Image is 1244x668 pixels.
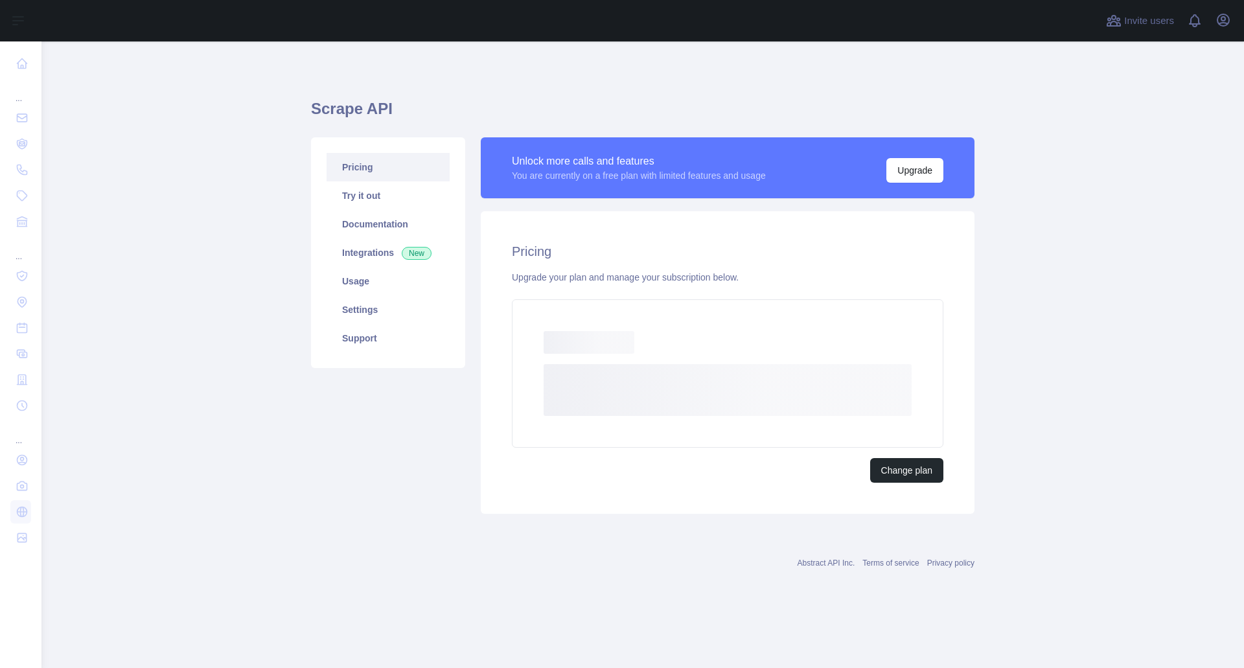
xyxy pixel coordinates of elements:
div: ... [10,78,31,104]
div: ... [10,236,31,262]
a: Terms of service [862,559,919,568]
a: Integrations New [327,238,450,267]
div: Upgrade your plan and manage your subscription below. [512,271,943,284]
a: Support [327,324,450,352]
a: Settings [327,295,450,324]
a: Privacy policy [927,559,974,568]
h2: Pricing [512,242,943,260]
a: Abstract API Inc. [798,559,855,568]
div: You are currently on a free plan with limited features and usage [512,169,766,182]
h1: Scrape API [311,98,974,130]
span: Invite users [1124,14,1174,29]
div: ... [10,420,31,446]
a: Documentation [327,210,450,238]
a: Pricing [327,153,450,181]
button: Change plan [870,458,943,483]
button: Upgrade [886,158,943,183]
a: Try it out [327,181,450,210]
a: Usage [327,267,450,295]
button: Invite users [1103,10,1177,31]
span: New [402,247,432,260]
div: Unlock more calls and features [512,154,766,169]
